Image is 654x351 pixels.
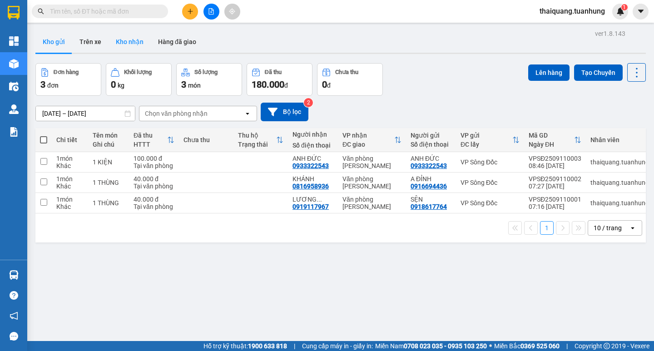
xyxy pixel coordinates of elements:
div: ĐC giao [342,141,394,148]
span: đơn [47,82,59,89]
div: 07:16 [DATE] [529,203,581,210]
button: aim [224,4,240,20]
span: ... [317,196,322,203]
div: Chưa thu [335,69,358,75]
div: VP Sông Đốc [461,199,520,207]
div: ANH ĐỨC [292,155,333,162]
div: thaiquang.tuanhung [590,179,649,186]
button: Tạo Chuyến [574,64,623,81]
span: thaiquang.tuanhung [532,5,612,17]
span: 0 [322,79,327,90]
span: 3 [40,79,45,90]
div: Khác [56,183,84,190]
div: Số điện thoại [292,142,333,149]
div: Ngày ĐH [529,141,574,148]
span: message [10,332,18,341]
div: Tại văn phòng [134,203,174,210]
div: Khác [56,162,84,169]
button: Hàng đã giao [151,31,203,53]
span: plus [187,8,193,15]
div: Đơn hàng [54,69,79,75]
div: 1 THÙNG [93,199,124,207]
span: đ [284,82,288,89]
div: Tại văn phòng [134,183,174,190]
img: dashboard-icon [9,36,19,46]
div: 40.000 đ [134,175,174,183]
div: 1 món [56,175,84,183]
div: 1 món [56,155,84,162]
div: ANH ĐỨC [411,155,451,162]
span: 3 [181,79,186,90]
div: KHÁNH [292,175,333,183]
div: Người nhận [292,131,333,138]
sup: 1 [621,4,628,10]
div: 0919117967 [292,203,329,210]
button: caret-down [633,4,649,20]
button: 1 [540,221,554,235]
input: Tìm tên, số ĐT hoặc mã đơn [50,6,157,16]
img: warehouse-icon [9,104,19,114]
span: notification [10,311,18,320]
span: copyright [604,343,610,349]
strong: 0369 525 060 [520,342,560,350]
div: VPSĐ2509110003 [529,155,581,162]
th: Toggle SortBy [233,128,288,152]
img: warehouse-icon [9,59,19,69]
div: Khối lượng [124,69,152,75]
div: Văn phòng [PERSON_NAME] [342,155,401,169]
span: | [294,341,295,351]
th: Toggle SortBy [524,128,586,152]
div: Đã thu [134,132,167,139]
div: Đã thu [265,69,282,75]
div: Chọn văn phòng nhận [145,109,208,118]
div: Mã GD [529,132,574,139]
div: 08:46 [DATE] [529,162,581,169]
strong: 0708 023 035 - 0935 103 250 [404,342,487,350]
span: search [38,8,44,15]
button: Chưa thu0đ [317,63,383,96]
img: logo-vxr [8,6,20,20]
div: Trạng thái [238,141,276,148]
strong: 1900 633 818 [248,342,287,350]
div: Số điện thoại [411,141,451,148]
button: Đơn hàng3đơn [35,63,101,96]
div: thaiquang.tuanhung [590,199,649,207]
div: Nhân viên [590,136,649,143]
div: VPSĐ2509110002 [529,175,581,183]
button: Bộ lọc [261,103,308,121]
th: Toggle SortBy [129,128,179,152]
button: plus [182,4,198,20]
div: SỆN [411,196,451,203]
span: Miền Nam [375,341,487,351]
span: Miền Bắc [494,341,560,351]
img: icon-new-feature [616,7,624,15]
span: | [566,341,568,351]
button: file-add [203,4,219,20]
div: 0918617764 [411,203,447,210]
span: aim [229,8,235,15]
span: question-circle [10,291,18,300]
div: VP gửi [461,132,512,139]
button: Trên xe [72,31,109,53]
div: Khác [56,203,84,210]
span: 180.000 [252,79,284,90]
span: 1 [623,4,626,10]
span: Hỗ trợ kỹ thuật: [203,341,287,351]
span: ⚪️ [489,344,492,348]
div: 07:27 [DATE] [529,183,581,190]
button: Kho nhận [109,31,151,53]
img: solution-icon [9,127,19,137]
div: VPSĐ2509110001 [529,196,581,203]
svg: open [629,224,636,232]
button: Kho gửi [35,31,72,53]
div: ver 1.8.143 [595,29,625,39]
div: VP nhận [342,132,394,139]
div: 0933322543 [411,162,447,169]
button: Đã thu180.000đ [247,63,312,96]
div: 10 / trang [594,223,622,232]
button: Lên hàng [528,64,570,81]
th: Toggle SortBy [338,128,406,152]
img: warehouse-icon [9,82,19,91]
div: Ghi chú [93,141,124,148]
div: 1 KIỆN [93,158,124,166]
